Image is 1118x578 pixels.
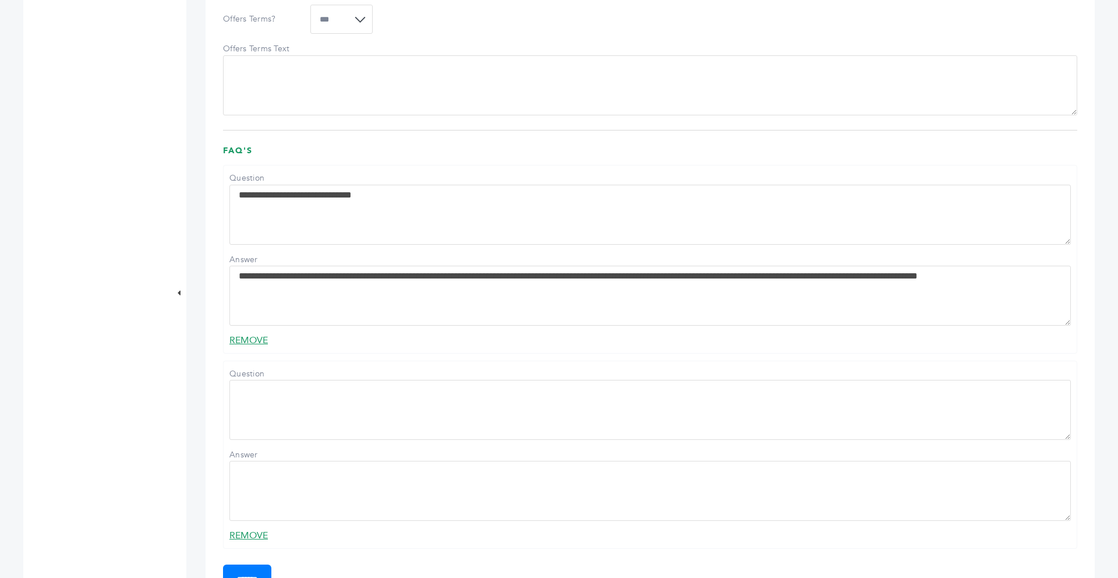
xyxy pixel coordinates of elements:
[229,254,311,266] label: Answer
[229,334,268,347] a: REMOVE
[223,13,305,25] label: Offers Terms?
[229,368,311,380] label: Question
[223,145,1077,165] h3: FAQ's
[229,172,311,184] label: Question
[229,449,311,461] label: Answer
[223,43,305,55] label: Offers Terms Text
[229,529,268,542] a: REMOVE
